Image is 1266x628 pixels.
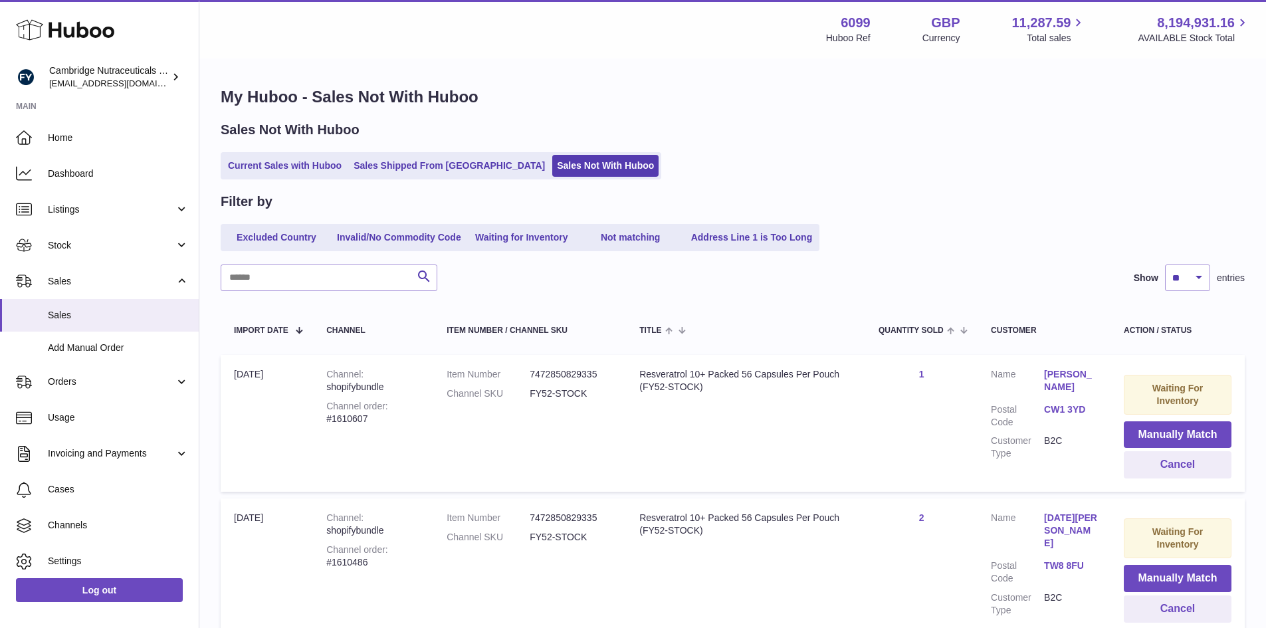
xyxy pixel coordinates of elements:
[221,193,272,211] h2: Filter by
[221,121,360,139] h2: Sales Not With Huboo
[332,227,466,249] a: Invalid/No Commodity Code
[326,326,420,335] div: Channel
[326,400,420,425] div: #1610607
[48,167,189,180] span: Dashboard
[991,512,1044,553] dt: Name
[16,578,183,602] a: Log out
[223,227,330,249] a: Excluded Country
[991,560,1044,585] dt: Postal Code
[1044,403,1097,416] a: CW1 3YD
[991,591,1044,617] dt: Customer Type
[991,403,1044,429] dt: Postal Code
[1124,565,1231,592] button: Manually Match
[1157,14,1235,32] span: 8,194,931.16
[530,368,613,381] dd: 7472850829335
[223,155,346,177] a: Current Sales with Huboo
[919,369,924,379] a: 1
[931,14,960,32] strong: GBP
[49,64,169,90] div: Cambridge Nutraceuticals Ltd
[447,512,530,524] dt: Item Number
[639,326,661,335] span: Title
[447,368,530,381] dt: Item Number
[326,544,388,555] strong: Channel order
[1152,383,1203,406] strong: Waiting For Inventory
[841,14,871,32] strong: 6099
[48,483,189,496] span: Cases
[326,544,420,569] div: #1610486
[1044,368,1097,393] a: [PERSON_NAME]
[1138,32,1250,45] span: AVAILABLE Stock Total
[879,326,944,335] span: Quantity Sold
[234,326,288,335] span: Import date
[922,32,960,45] div: Currency
[1138,14,1250,45] a: 8,194,931.16 AVAILABLE Stock Total
[48,447,175,460] span: Invoicing and Payments
[1124,595,1231,623] button: Cancel
[447,531,530,544] dt: Channel SKU
[1217,272,1245,284] span: entries
[639,368,852,393] div: Resveratrol 10+ Packed 56 Capsules Per Pouch (FY52-STOCK)
[1152,526,1203,550] strong: Waiting For Inventory
[1011,14,1071,32] span: 11,287.59
[1027,32,1086,45] span: Total sales
[221,86,1245,108] h1: My Huboo - Sales Not With Huboo
[16,67,36,87] img: huboo@camnutra.com
[639,512,852,537] div: Resveratrol 10+ Packed 56 Capsules Per Pouch (FY52-STOCK)
[48,275,175,288] span: Sales
[48,203,175,216] span: Listings
[48,375,175,388] span: Orders
[530,512,613,524] dd: 7472850829335
[469,227,575,249] a: Waiting for Inventory
[1011,14,1086,45] a: 11,287.59 Total sales
[326,368,420,393] div: shopifybundle
[826,32,871,45] div: Huboo Ref
[1124,451,1231,478] button: Cancel
[1134,272,1158,284] label: Show
[447,387,530,400] dt: Channel SKU
[221,355,313,492] td: [DATE]
[48,519,189,532] span: Channels
[48,555,189,568] span: Settings
[326,369,364,379] strong: Channel
[48,132,189,144] span: Home
[349,155,550,177] a: Sales Shipped From [GEOGRAPHIC_DATA]
[1124,421,1231,449] button: Manually Match
[991,326,1097,335] div: Customer
[1124,326,1231,335] div: Action / Status
[686,227,817,249] a: Address Line 1 is Too Long
[1044,435,1097,460] dd: B2C
[530,387,613,400] dd: FY52-STOCK
[48,239,175,252] span: Stock
[326,512,420,537] div: shopifybundle
[326,401,388,411] strong: Channel order
[48,342,189,354] span: Add Manual Order
[1044,560,1097,572] a: TW8 8FU
[578,227,684,249] a: Not matching
[48,411,189,424] span: Usage
[552,155,659,177] a: Sales Not With Huboo
[49,78,195,88] span: [EMAIL_ADDRESS][DOMAIN_NAME]
[530,531,613,544] dd: FY52-STOCK
[1044,512,1097,550] a: [DATE][PERSON_NAME]
[1044,591,1097,617] dd: B2C
[919,512,924,523] a: 2
[991,368,1044,397] dt: Name
[447,326,613,335] div: Item Number / Channel SKU
[991,435,1044,460] dt: Customer Type
[48,309,189,322] span: Sales
[326,512,364,523] strong: Channel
